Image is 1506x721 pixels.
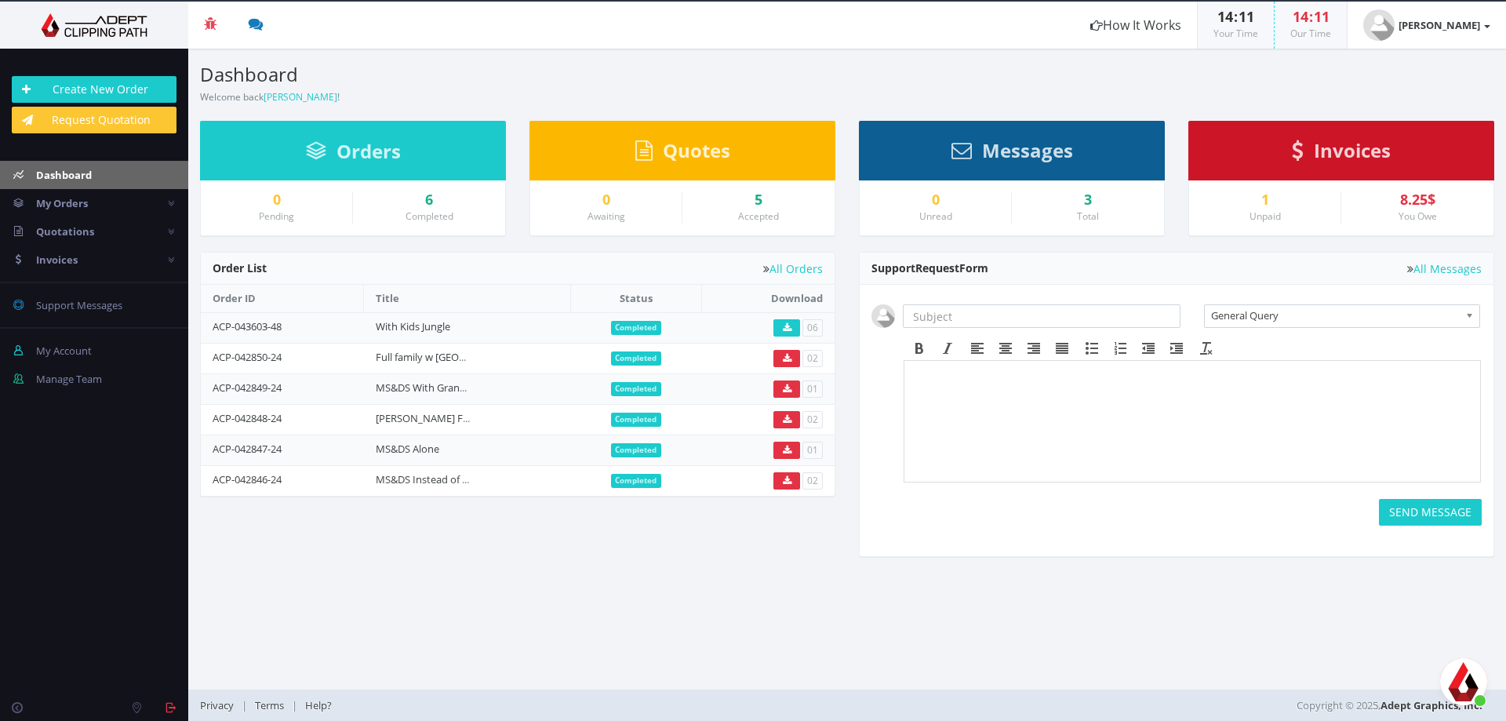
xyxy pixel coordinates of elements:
[701,285,835,312] th: Download
[247,698,292,712] a: Terms
[1250,209,1281,223] small: Unpaid
[1077,209,1099,223] small: Total
[376,411,488,425] a: [PERSON_NAME] Family
[1379,499,1482,526] button: SEND MESSAGE
[297,698,340,712] a: Help?
[542,192,670,208] a: 0
[376,319,450,333] a: With Kids Jungle
[336,138,401,164] span: Orders
[871,192,999,208] a: 0
[213,472,282,486] a: ACP-042846-24
[587,209,625,223] small: Awaiting
[264,90,337,104] a: [PERSON_NAME]
[36,196,88,210] span: My Orders
[200,64,835,85] h3: Dashboard
[200,698,242,712] a: Privacy
[1162,338,1191,359] div: Increase indent
[213,442,282,456] a: ACP-042847-24
[36,372,102,386] span: Manage Team
[1217,7,1233,26] span: 14
[376,381,485,395] a: MS&DS With Grandkids
[213,381,282,395] a: ACP-042849-24
[1348,2,1506,49] a: [PERSON_NAME]
[1106,338,1134,359] div: Numbered list
[1078,338,1106,359] div: Bullet list
[1239,7,1254,26] span: 11
[36,224,94,239] span: Quotations
[991,338,1020,359] div: Align center
[1292,147,1391,161] a: Invoices
[376,442,439,456] a: MS&DS Alone
[1201,192,1329,208] a: 1
[364,285,571,312] th: Title
[213,319,282,333] a: ACP-043603-48
[200,90,340,104] small: Welcome back !
[903,304,1180,328] input: Subject
[12,13,176,37] img: Adept Graphics
[213,411,282,425] a: ACP-042848-24
[1213,27,1258,40] small: Your Time
[36,168,92,182] span: Dashboard
[1024,192,1152,208] div: 3
[1353,192,1482,208] div: 8.25$
[951,147,1073,161] a: Messages
[611,443,662,457] span: Completed
[1308,7,1314,26] span: :
[201,285,364,312] th: Order ID
[36,253,78,267] span: Invoices
[1075,2,1197,49] a: How It Works
[12,107,176,133] a: Request Quotation
[982,137,1073,163] span: Messages
[1440,658,1487,705] div: פתח צ'אט
[871,304,895,328] img: user_default.jpg
[611,474,662,488] span: Completed
[213,192,340,208] a: 0
[663,137,730,163] span: Quotes
[213,350,282,364] a: ACP-042850-24
[1297,697,1482,713] span: Copyright © 2025,
[694,192,823,208] a: 5
[12,76,176,103] a: Create New Order
[1380,698,1482,712] a: Adept Graphics, Inc.
[1048,338,1076,359] div: Justify
[611,351,662,366] span: Completed
[36,344,92,358] span: My Account
[213,260,267,275] span: Order List
[763,263,823,275] a: All Orders
[571,285,702,312] th: Status
[611,321,662,335] span: Completed
[635,147,730,161] a: Quotes
[406,209,453,223] small: Completed
[1134,338,1162,359] div: Decrease indent
[1399,18,1480,32] strong: [PERSON_NAME]
[1407,263,1482,275] a: All Messages
[1363,9,1395,41] img: user_default.jpg
[905,338,933,359] div: Bold
[376,472,486,486] a: MS&DS Instead of Bride
[933,338,962,359] div: Italic
[915,260,959,275] span: Request
[365,192,493,208] a: 6
[1192,338,1220,359] div: Clear formatting
[36,298,122,312] span: Support Messages
[963,338,991,359] div: Align left
[1314,137,1391,163] span: Invoices
[376,350,533,364] a: Full family w [GEOGRAPHIC_DATA]
[611,413,662,427] span: Completed
[611,382,662,396] span: Completed
[1399,209,1437,223] small: You Owe
[738,209,779,223] small: Accepted
[1020,338,1048,359] div: Align right
[1290,27,1331,40] small: Our Time
[259,209,294,223] small: Pending
[871,260,988,275] span: Support Form
[200,690,1063,721] div: | |
[919,209,952,223] small: Unread
[1314,7,1330,26] span: 11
